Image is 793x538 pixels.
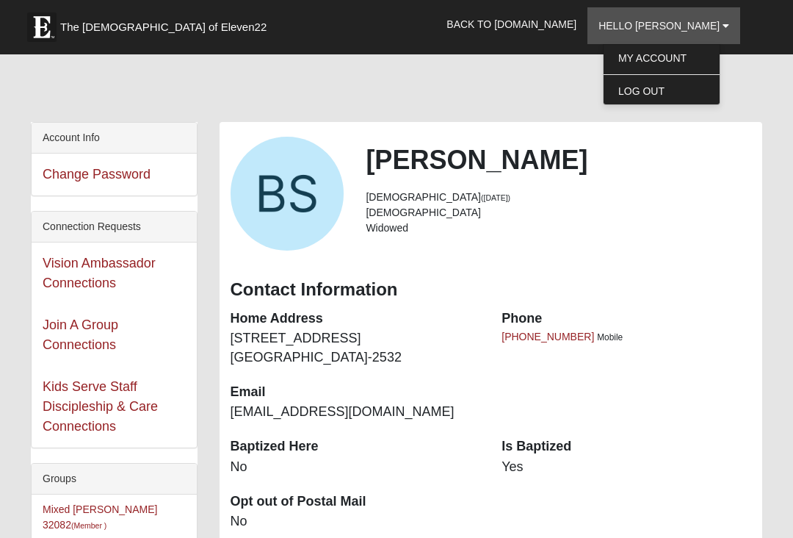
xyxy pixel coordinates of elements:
[231,437,480,456] dt: Baptized Here
[32,123,197,154] div: Account Info
[604,49,720,68] a: My Account
[20,5,314,42] a: The [DEMOGRAPHIC_DATA] of Eleven22
[501,309,751,329] dt: Phone
[587,7,740,44] a: Hello [PERSON_NAME]
[32,464,197,495] div: Groups
[32,212,197,243] div: Connection Requests
[366,220,751,236] li: Widowed
[501,458,751,477] dd: Yes
[231,383,480,402] dt: Email
[231,329,480,367] dd: [STREET_ADDRESS] [GEOGRAPHIC_DATA]-2532
[231,458,480,477] dd: No
[501,331,594,342] a: [PHONE_NUMBER]
[71,521,106,530] small: (Member )
[43,318,118,352] a: Join A Group Connections
[597,332,623,342] span: Mobile
[366,144,751,176] h2: [PERSON_NAME]
[501,437,751,456] dt: Is Baptized
[231,492,480,512] dt: Opt out of Postal Mail
[27,12,57,42] img: Eleven22 logo
[366,205,751,220] li: [DEMOGRAPHIC_DATA]
[231,279,752,301] h3: Contact Information
[231,309,480,329] dt: Home Address
[604,82,720,101] a: Log Out
[60,20,267,35] span: The [DEMOGRAPHIC_DATA] of Eleven22
[43,379,158,434] a: Kids Serve Staff Discipleship & Care Connections
[366,190,751,205] li: [DEMOGRAPHIC_DATA]
[231,137,344,251] a: View Fullsize Photo
[435,6,587,43] a: Back to [DOMAIN_NAME]
[43,167,151,182] a: Change Password
[231,403,480,422] dd: [EMAIL_ADDRESS][DOMAIN_NAME]
[231,512,480,531] dd: No
[43,503,157,531] a: Mixed [PERSON_NAME] 32082(Member )
[598,20,720,32] span: Hello [PERSON_NAME]
[481,193,510,202] small: ([DATE])
[43,256,156,290] a: Vision Ambassador Connections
